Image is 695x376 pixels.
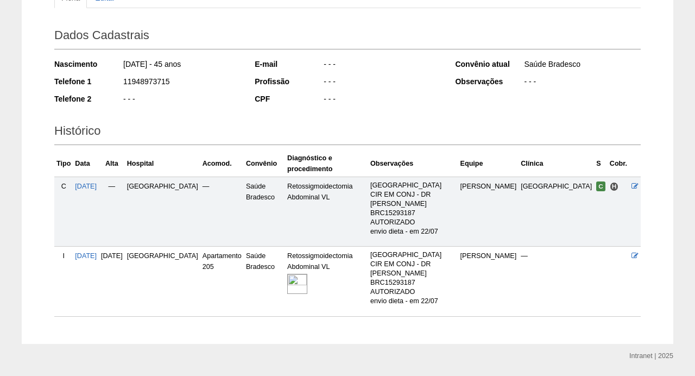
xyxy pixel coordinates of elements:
p: [GEOGRAPHIC_DATA] CIR EM CONJ - DR [PERSON_NAME] BRC15293187 AUTORIZADO envio dieta - em 22/07 [370,250,456,306]
td: Saúde Bradesco [244,247,285,316]
div: E-mail [255,59,323,70]
td: — [519,247,594,316]
div: Intranet | 2025 [629,350,673,361]
a: [DATE] [75,183,97,190]
div: [DATE] - 45 anos [122,59,240,72]
td: Saúde Bradesco [244,177,285,246]
div: CPF [255,93,323,104]
h2: Histórico [54,120,641,145]
th: Cobr. [608,151,629,177]
div: Observações [455,76,523,87]
th: Alta [99,151,125,177]
span: Hospital [610,182,619,191]
a: [DATE] [75,252,97,260]
p: [GEOGRAPHIC_DATA] CIR EM CONJ - DR [PERSON_NAME] BRC15293187 AUTORIZADO envio dieta - em 22/07 [370,181,456,236]
span: [DATE] [101,252,123,260]
th: Diagnóstico e procedimento [285,151,368,177]
th: S [594,151,608,177]
div: I [56,250,71,261]
th: Clínica [519,151,594,177]
td: [PERSON_NAME] [458,177,519,246]
div: - - - [323,93,440,107]
div: Nascimento [54,59,122,70]
th: Data [73,151,99,177]
div: - - - [523,76,641,90]
th: Acomod. [200,151,244,177]
td: — [200,177,244,246]
td: Apartamento 205 [200,247,244,316]
th: Hospital [125,151,200,177]
td: Retossigmoidectomia Abdominal VL [285,247,368,316]
td: [GEOGRAPHIC_DATA] [125,177,200,246]
div: Saúde Bradesco [523,59,641,72]
div: Telefone 2 [54,93,122,104]
h2: Dados Cadastrais [54,24,641,49]
span: Confirmada [596,181,605,191]
div: 11948973715 [122,76,240,90]
td: Retossigmoidectomia Abdominal VL [285,177,368,246]
div: - - - [122,93,240,107]
th: Convênio [244,151,285,177]
td: — [99,177,125,246]
div: Telefone 1 [54,76,122,87]
td: [GEOGRAPHIC_DATA] [519,177,594,246]
td: [PERSON_NAME] [458,247,519,316]
td: [GEOGRAPHIC_DATA] [125,247,200,316]
th: Observações [368,151,458,177]
div: Profissão [255,76,323,87]
th: Tipo [54,151,73,177]
div: - - - [323,59,440,72]
div: - - - [323,76,440,90]
th: Equipe [458,151,519,177]
div: C [56,181,71,192]
div: Convênio atual [455,59,523,70]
